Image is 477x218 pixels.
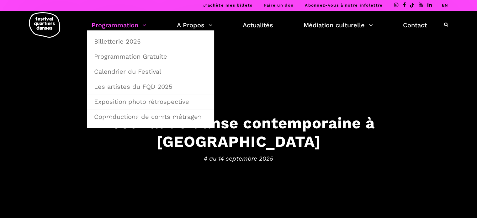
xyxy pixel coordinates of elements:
a: Exposition photo rétrospective [90,94,211,109]
a: Les artistes du FQD 2025 [90,79,211,94]
a: Calendrier du Festival [90,64,211,79]
img: logo-fqd-med [29,12,60,38]
a: Faire un don [264,3,294,8]
a: A Propos [177,20,213,30]
span: 4 au 14 septembre 2025 [44,154,433,163]
a: Coproductions de courts métrages [90,109,211,124]
a: EN [442,3,448,8]
a: Programmation Gratuite [90,49,211,64]
a: Médiation culturelle [304,20,373,30]
a: J’achète mes billets [203,3,252,8]
a: Programmation [92,20,146,30]
a: Actualités [243,20,273,30]
a: Abonnez-vous à notre infolettre [305,3,383,8]
h3: Festival de danse contemporaine à [GEOGRAPHIC_DATA] [44,114,433,151]
a: Billetterie 2025 [90,34,211,49]
a: Contact [403,20,427,30]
